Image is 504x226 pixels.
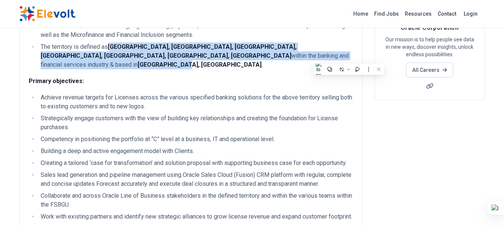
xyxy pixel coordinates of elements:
li: Building a deep and active engagement model with Clients. [38,147,353,156]
li: Sales lead generation and pipeline management using Oracle Sales Cloud (Fusion) CRM platform with... [38,171,353,188]
div: Widget de chat [467,190,504,226]
a: Resources [402,8,435,20]
strong: Primary objectives: [29,77,84,85]
a: All Careers [406,63,453,77]
p: Our mission is to help people see data in new ways, discover insights, unlock endless possibilities. [384,36,476,58]
iframe: Chat Widget [467,190,504,226]
li: Work with existing partners and identify new strategic alliances to grow license revenue and expa... [38,212,353,221]
li: Creating a tailored ‘case for transformation’ and solution proposal with supporting business case... [38,159,353,168]
li: Collaborate and across Oracle Line of Business stakeholders in the defined territory and within t... [38,191,353,209]
strong: [GEOGRAPHIC_DATA], [GEOGRAPHIC_DATA], [GEOGRAPHIC_DATA], [GEOGRAPHIC_DATA], [GEOGRAPHIC_DATA], [G... [41,43,297,59]
a: Home [350,8,371,20]
a: Contact [435,8,459,20]
li: The territory is defined as within the banking and financial services industry & based in [38,42,353,69]
a: Login [459,6,482,21]
li: Competency in positioning the portfolio at “C” level at a business, IT and operational level. [38,135,353,144]
img: Elevolt [19,6,75,22]
strong: [GEOGRAPHIC_DATA], [GEOGRAPHIC_DATA]. [138,61,263,68]
li: Achieve revenue targets for Licenses across the various specified banking solutions for the above... [38,93,353,111]
a: Find Jobs [371,8,402,20]
li: Strategically engage customers with the view of building key relationships and creating the found... [38,114,353,132]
